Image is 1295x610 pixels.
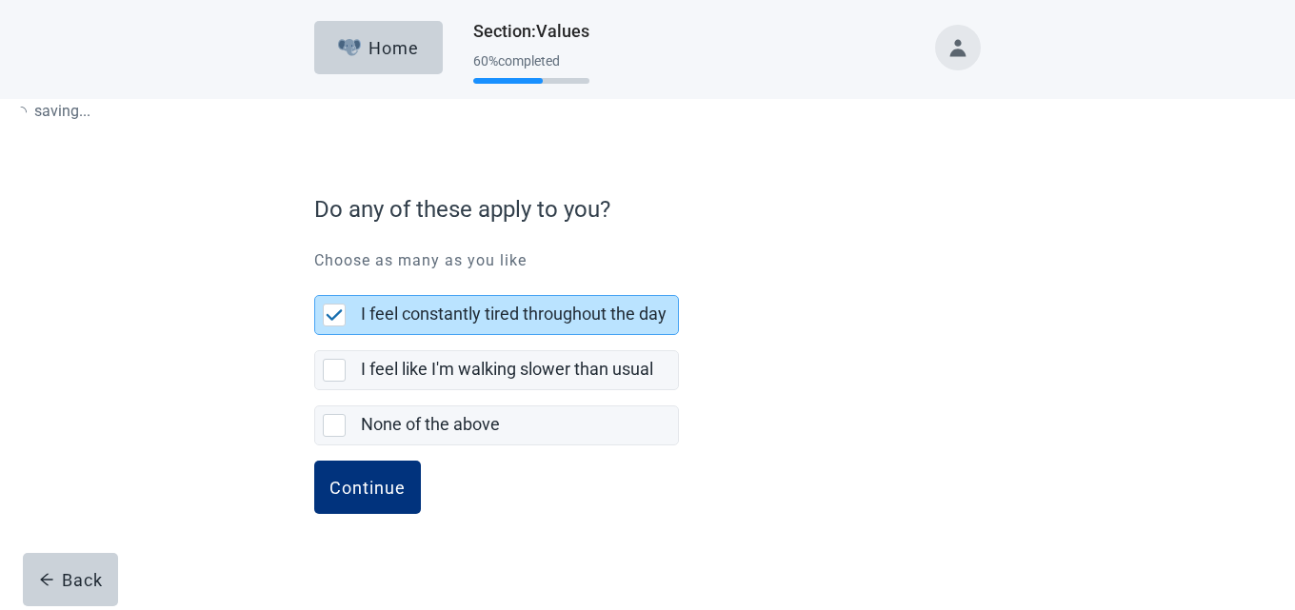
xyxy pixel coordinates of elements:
[338,39,362,56] img: Elephant
[314,461,421,514] button: Continue
[15,99,90,123] p: saving ...
[314,192,971,226] label: Do any of these apply to you?
[329,478,406,497] div: Continue
[23,553,118,606] button: arrow-leftBack
[314,350,679,390] div: I feel like I'm walking slower than usual, checkbox, not selected
[314,249,981,272] p: Choose as many as you like
[314,295,679,335] div: I feel constantly tired throughout the day, checkbox, selected
[314,405,679,445] div: None of the above, checkbox, not selected
[473,18,589,45] h1: Section : Values
[361,304,667,324] label: I feel constantly tired throughout the day
[39,570,103,589] div: Back
[361,414,500,434] label: None of the above
[473,53,589,69] div: 60 % completed
[15,107,27,118] span: loading
[473,46,589,92] div: Progress section
[361,359,653,379] label: I feel like I'm walking slower than usual
[314,21,443,74] button: ElephantHome
[935,25,981,70] button: Toggle account menu
[39,572,54,587] span: arrow-left
[338,38,420,57] div: Home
